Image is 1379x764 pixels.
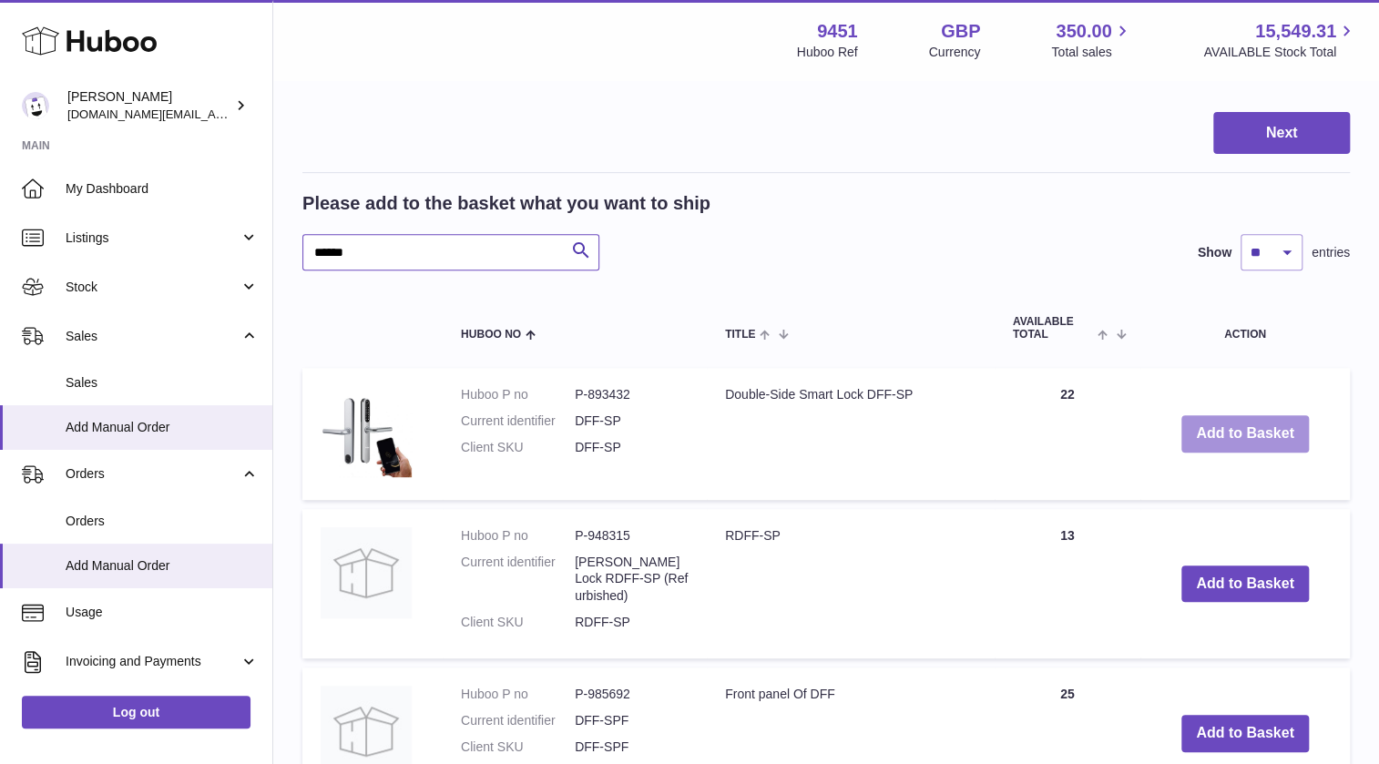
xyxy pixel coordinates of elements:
th: Action [1140,298,1350,358]
dt: Current identifier [461,413,575,430]
button: Add to Basket [1181,415,1309,453]
span: 15,549.31 [1255,19,1336,44]
a: 350.00 Total sales [1051,19,1132,61]
span: Total sales [1051,44,1132,61]
span: Title [725,329,755,341]
dt: Huboo P no [461,686,575,703]
span: AVAILABLE Stock Total [1203,44,1357,61]
div: [PERSON_NAME] [67,88,231,123]
dt: Huboo P no [461,386,575,403]
div: Currency [929,44,981,61]
button: Add to Basket [1181,565,1309,603]
dd: P-985692 [575,686,689,703]
td: RDFF-SP [707,509,995,658]
span: entries [1312,244,1350,261]
dt: Huboo P no [461,527,575,545]
span: Usage [66,604,259,621]
dd: DFF-SPF [575,739,689,756]
dd: [PERSON_NAME] Lock RDFF-SP (Refurbished) [575,554,689,606]
span: Add Manual Order [66,419,259,436]
dd: P-893432 [575,386,689,403]
dd: DFF-SP [575,413,689,430]
img: RDFF-SP [321,527,412,618]
span: Sales [66,328,240,345]
div: Huboo Ref [797,44,858,61]
span: Orders [66,465,240,483]
img: Double-Side Smart Lock DFF-SP [321,386,412,477]
a: Log out [22,696,250,728]
dd: RDFF-SP [575,614,689,631]
dt: Client SKU [461,439,575,456]
span: AVAILABLE Total [1013,316,1094,340]
dd: P-948315 [575,527,689,545]
span: Stock [66,279,240,296]
td: 13 [995,509,1140,658]
span: Invoicing and Payments [66,653,240,670]
span: Listings [66,229,240,247]
span: Add Manual Order [66,557,259,575]
strong: GBP [941,19,980,44]
dt: Client SKU [461,614,575,631]
span: Sales [66,374,259,392]
h2: Please add to the basket what you want to ship [302,191,710,216]
span: 350.00 [1056,19,1111,44]
span: [DOMAIN_NAME][EMAIL_ADDRESS][DOMAIN_NAME] [67,107,363,121]
dt: Current identifier [461,712,575,729]
dd: DFF-SP [575,439,689,456]
dt: Client SKU [461,739,575,756]
td: Double-Side Smart Lock DFF-SP [707,368,995,500]
dt: Current identifier [461,554,575,606]
a: 15,549.31 AVAILABLE Stock Total [1203,19,1357,61]
span: Huboo no [461,329,521,341]
strong: 9451 [817,19,858,44]
span: My Dashboard [66,180,259,198]
img: amir.ch@gmail.com [22,92,49,119]
span: Orders [66,513,259,530]
td: 22 [995,368,1140,500]
label: Show [1198,244,1231,261]
button: Add to Basket [1181,715,1309,752]
button: Next [1213,112,1350,155]
dd: DFF-SPF [575,712,689,729]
